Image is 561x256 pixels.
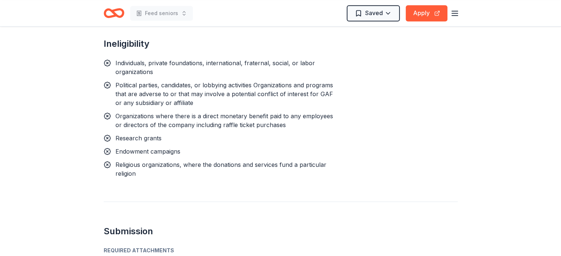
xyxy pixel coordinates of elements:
[104,38,334,50] h2: Ineligibility
[115,148,180,155] span: Endowment campaigns
[406,5,447,21] button: Apply
[145,9,178,18] span: Feed seniors
[104,225,458,237] h2: Submission
[347,5,400,21] button: Saved
[365,8,383,18] span: Saved
[115,112,333,129] span: Organizations where there is a direct monetary benefit paid to any employees or directors of the ...
[104,246,458,255] div: Required Attachments
[115,161,326,177] span: Religious organizations, where the donations and services fund a particular religion
[130,6,193,21] button: Feed seniors
[104,4,124,22] a: Home
[115,59,315,76] span: Individuals, private foundations, international, fraternal, social, or labor organizations
[115,81,333,106] span: Political parties, candidates, or lobbying activities Organizations and programs that are adverse...
[115,134,162,142] span: Research grants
